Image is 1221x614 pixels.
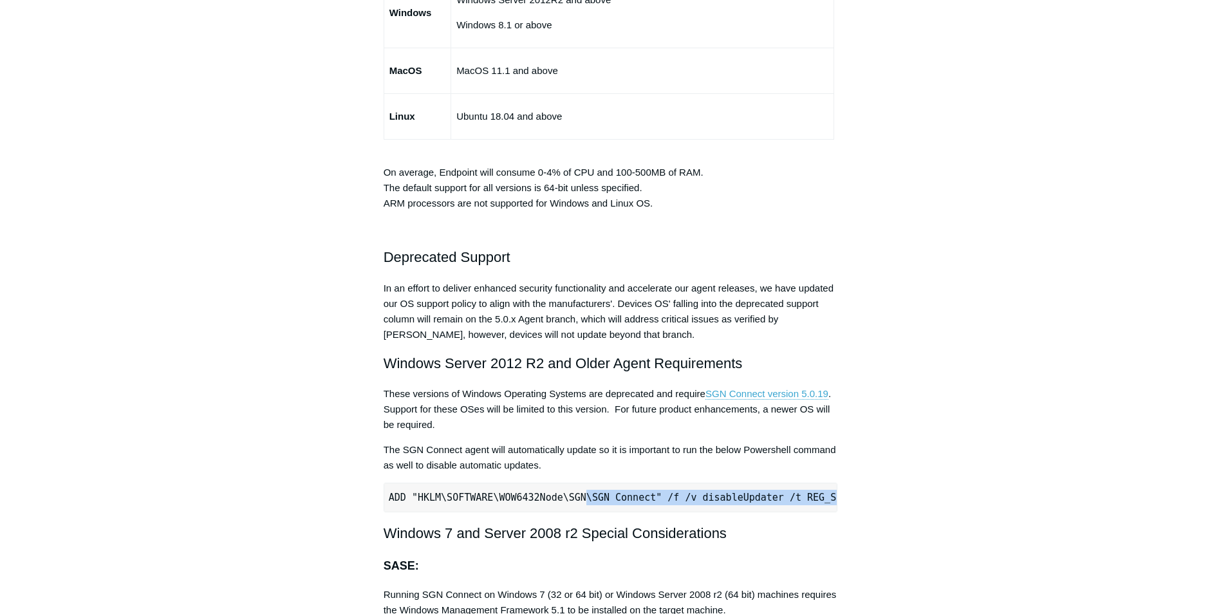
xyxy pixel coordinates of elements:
[384,149,838,211] p: On average, Endpoint will consume 0-4% of CPU and 100-500MB of RAM. The default support for all v...
[389,65,422,76] strong: MacOS
[389,7,432,18] strong: Windows
[456,17,828,33] p: Windows 8.1 or above
[384,249,510,265] span: Deprecated Support
[384,281,838,342] p: In an effort to deliver enhanced security functionality and accelerate our agent releases, we hav...
[384,522,838,544] h2: Windows 7 and Server 2008 r2 Special Considerations
[451,94,834,140] td: Ubuntu 18.04 and above
[705,388,828,400] a: SGN Connect version 5.0.19
[384,352,838,375] h2: Windows Server 2012 R2 and Older Agent Requirements
[384,442,838,473] p: The SGN Connect agent will automatically update so it is important to run the below Powershell co...
[384,483,838,512] pre: REG ADD "HKLM\SOFTWARE\WOW6432Node\SGN\SGN Connect" /f /v disableUpdater /t REG_SZ /d 1
[384,386,838,433] p: These versions of Windows Operating Systems are deprecated and require . Support for these OSes w...
[451,48,834,94] td: MacOS 11.1 and above
[384,557,838,575] h3: SASE:
[389,111,415,122] strong: Linux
